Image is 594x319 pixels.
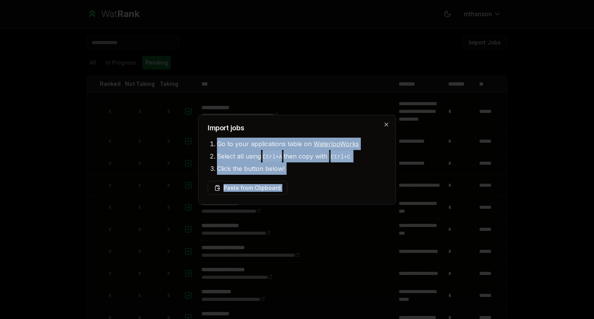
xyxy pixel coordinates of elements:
code: Ctrl+ A [263,154,282,160]
code: Ctrl+ C [331,154,350,160]
li: Click the button below! [217,162,386,175]
button: Paste from Clipboard [208,181,287,195]
a: WaterlooWorks [314,140,359,148]
li: Select all using then copy with [217,150,386,162]
li: Go to your applications table on [217,138,386,150]
h2: Import jobs [208,125,386,131]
